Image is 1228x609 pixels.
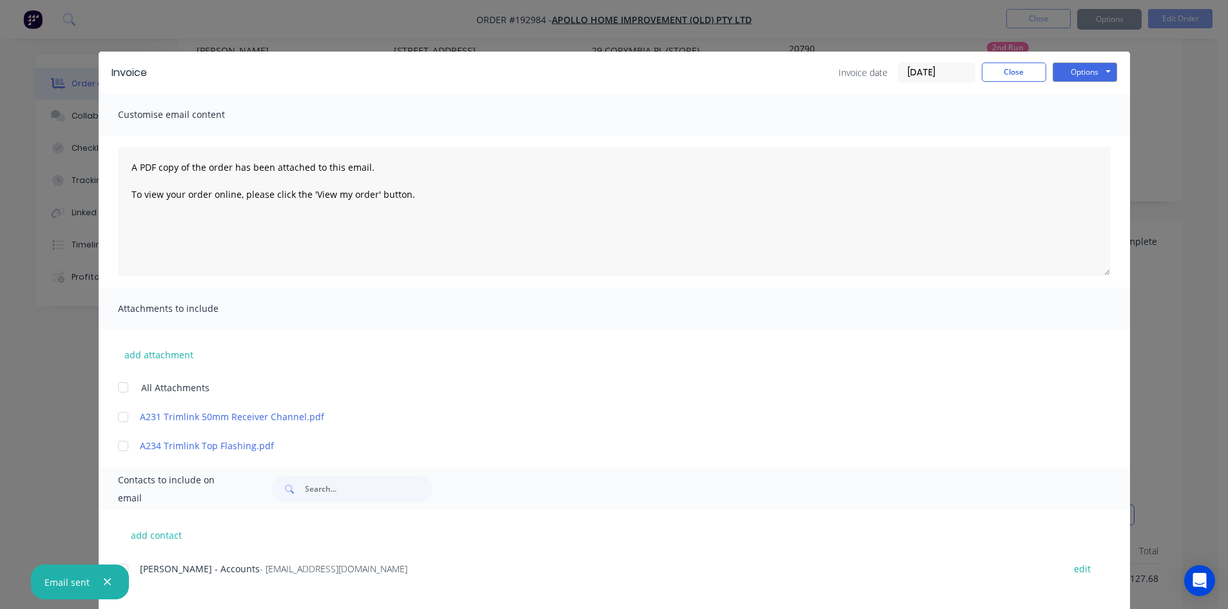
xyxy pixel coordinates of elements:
[982,63,1046,82] button: Close
[140,439,1051,452] a: A234 Trimlink Top Flashing.pdf
[260,563,407,575] span: - [EMAIL_ADDRESS][DOMAIN_NAME]
[118,147,1111,276] textarea: A PDF copy of the order has been attached to this email. To view your order online, please click ...
[118,345,200,364] button: add attachment
[140,563,260,575] span: [PERSON_NAME] - Accounts
[141,381,210,394] span: All Attachments
[305,476,433,502] input: Search...
[44,575,90,589] div: Email sent
[1066,560,1098,577] button: edit
[118,300,260,318] span: Attachments to include
[118,525,195,545] button: add contact
[1053,63,1117,82] button: Options
[118,471,240,507] span: Contacts to include on email
[112,65,147,81] div: Invoice
[118,106,260,124] span: Customise email content
[1184,565,1215,596] div: Open Intercom Messenger
[140,410,1051,423] a: A231 Trimlink 50mm Receiver Channel.pdf
[839,66,888,79] span: Invoice date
